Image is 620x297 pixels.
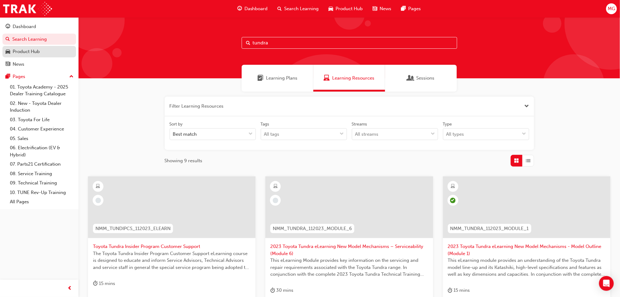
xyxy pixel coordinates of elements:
[242,37,457,49] input: Search...
[385,65,457,92] a: SessionsSessions
[13,73,25,80] div: Pages
[2,34,76,45] a: Search Learning
[13,61,24,68] div: News
[448,287,470,294] div: 15 mins
[401,5,406,13] span: pages-icon
[329,5,333,13] span: car-icon
[408,75,414,82] span: Sessions
[261,121,269,127] div: Tags
[93,280,98,287] span: duration-icon
[264,131,280,138] div: All tags
[373,5,377,13] span: news-icon
[2,20,76,71] button: DashboardSearch LearningProduct HubNews
[232,2,273,15] a: guage-iconDashboard
[409,5,421,12] span: Pages
[69,73,74,81] span: up-icon
[525,103,529,110] button: Close the filter
[6,74,10,80] span: pages-icon
[431,130,435,138] span: down-icon
[273,2,324,15] a: search-iconSearch Learning
[2,59,76,70] a: News
[606,3,617,14] button: MG
[450,225,529,232] span: NMM_TUNDRA_112023_MODULE_1
[95,198,101,203] span: learningRecordVerb_NONE-icon
[448,243,606,257] span: 2023 Toyota Tundra eLearning New Model Mechanisms - Model Outline (Module 1)
[450,198,456,203] span: learningRecordVerb_PASS-icon
[7,178,76,188] a: 09. Technical Training
[448,257,606,278] span: This eLearning module provides an understanding of the Toyota Tundra model line-up and its Katash...
[270,257,428,278] span: This eLearning Module provides key information on the servicing and repair requirements associate...
[380,5,392,12] span: News
[451,183,455,191] span: learningResourceType_ELEARNING-icon
[270,287,275,294] span: duration-icon
[13,48,40,55] div: Product Hub
[324,75,330,82] span: Learning Resources
[6,24,10,30] span: guage-icon
[7,99,76,115] a: 02. New - Toyota Dealer Induction
[237,5,242,13] span: guage-icon
[13,23,36,30] div: Dashboard
[244,5,268,12] span: Dashboard
[270,287,293,294] div: 30 mins
[443,121,452,127] div: Type
[416,75,434,82] span: Sessions
[397,2,426,15] a: pages-iconPages
[261,121,347,140] label: tagOptions
[2,46,76,57] a: Product Hub
[93,250,251,271] span: The Toyota Tundra Insider Program Customer Support eLearning course is designed to educate and in...
[368,2,397,15] a: news-iconNews
[246,39,251,47] span: Search
[266,75,297,82] span: Learning Plans
[242,65,313,92] a: Learning PlansLearning Plans
[3,2,52,16] img: Trak
[273,198,278,203] span: learningRecordVerb_NONE-icon
[336,5,363,12] span: Product Hub
[93,280,115,287] div: 15 mins
[249,130,253,138] span: down-icon
[257,75,264,82] span: Learning Plans
[95,225,171,232] span: NMM_TUNDIPCS_112023_ELEARN
[522,130,526,138] span: down-icon
[273,183,278,191] span: learningResourceType_ELEARNING-icon
[278,5,282,13] span: search-icon
[7,143,76,159] a: 06. Electrification (EV & Hybrid)
[332,75,375,82] span: Learning Resources
[7,134,76,143] a: 05. Sales
[170,121,183,127] div: Sort by
[526,157,530,164] span: List
[68,285,72,292] span: prev-icon
[7,169,76,179] a: 08. Service Training
[608,5,615,12] span: MG
[355,131,379,138] div: All streams
[7,82,76,99] a: 01. Toyota Academy - 2025 Dealer Training Catalogue
[165,157,203,164] span: Showing 9 results
[7,159,76,169] a: 07. Parts21 Certification
[2,71,76,82] button: Pages
[93,243,251,250] span: Toyota Tundra Insider Program Customer Support
[313,65,385,92] a: Learning ResourcesLearning Resources
[6,49,10,55] span: car-icon
[173,131,197,138] div: Best match
[448,287,453,294] span: duration-icon
[7,197,76,207] a: All Pages
[273,225,352,232] span: NMM_TUNDRA_112023_MODULE_6
[6,37,10,42] span: search-icon
[446,131,464,138] div: All types
[7,115,76,125] a: 03. Toyota For Life
[270,243,428,257] span: 2023 Toyota Tundra eLearning New Model Mechanisms – Serviceability (Module 6)
[514,157,519,164] span: Grid
[599,276,614,291] div: Open Intercom Messenger
[7,124,76,134] a: 04. Customer Experience
[6,62,10,67] span: news-icon
[284,5,319,12] span: Search Learning
[324,2,368,15] a: car-iconProduct Hub
[340,130,344,138] span: down-icon
[96,183,100,191] span: learningResourceType_ELEARNING-icon
[352,121,367,127] div: Streams
[2,21,76,32] a: Dashboard
[7,188,76,197] a: 10. TUNE Rev-Up Training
